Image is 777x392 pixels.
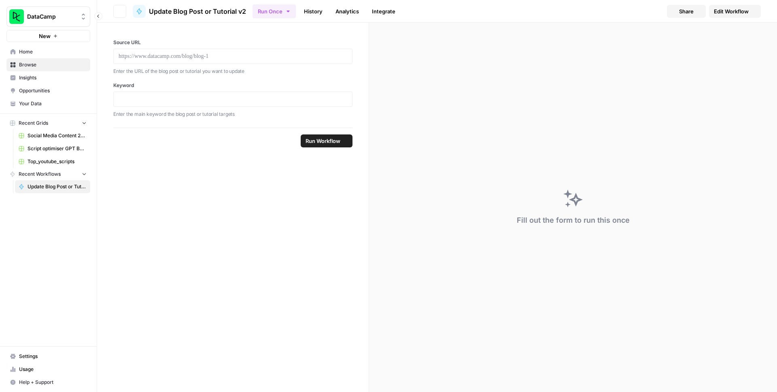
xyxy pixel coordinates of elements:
[19,353,87,360] span: Settings
[709,5,761,18] a: Edit Workflow
[6,376,90,389] button: Help + Support
[6,58,90,71] a: Browse
[113,110,352,118] p: Enter the main keyword the blog post or tutorial targets
[15,155,90,168] a: Top_youtube_scripts
[6,45,90,58] a: Home
[19,379,87,386] span: Help + Support
[6,71,90,84] a: Insights
[149,6,246,16] span: Update Blog Post or Tutorial v2
[6,97,90,110] a: Your Data
[367,5,400,18] a: Integrate
[6,350,90,363] a: Settings
[6,363,90,376] a: Usage
[306,137,340,145] span: Run Workflow
[113,67,352,75] p: Enter the URL of the blog post or tutorial you want to update
[15,142,90,155] a: Script optimiser GPT Build V2 Grid
[19,61,87,68] span: Browse
[19,48,87,55] span: Home
[133,5,246,18] a: Update Blog Post or Tutorial v2
[6,117,90,129] button: Recent Grids
[19,366,87,373] span: Usage
[15,129,90,142] a: Social Media Content 2025
[27,13,76,21] span: DataCamp
[19,119,48,127] span: Recent Grids
[19,74,87,81] span: Insights
[301,134,352,147] button: Run Workflow
[28,145,87,152] span: Script optimiser GPT Build V2 Grid
[39,32,51,40] span: New
[6,30,90,42] button: New
[28,132,87,139] span: Social Media Content 2025
[15,180,90,193] a: Update Blog Post or Tutorial v2
[6,84,90,97] a: Opportunities
[28,158,87,165] span: Top_youtube_scripts
[667,5,706,18] button: Share
[6,6,90,27] button: Workspace: DataCamp
[253,4,296,18] button: Run Once
[19,87,87,94] span: Opportunities
[299,5,327,18] a: History
[19,170,61,178] span: Recent Workflows
[9,9,24,24] img: DataCamp Logo
[6,168,90,180] button: Recent Workflows
[331,5,364,18] a: Analytics
[113,82,352,89] label: Keyword
[28,183,87,190] span: Update Blog Post or Tutorial v2
[113,39,352,46] label: Source URL
[517,215,630,226] div: Fill out the form to run this once
[19,100,87,107] span: Your Data
[679,7,694,15] span: Share
[714,7,749,15] span: Edit Workflow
